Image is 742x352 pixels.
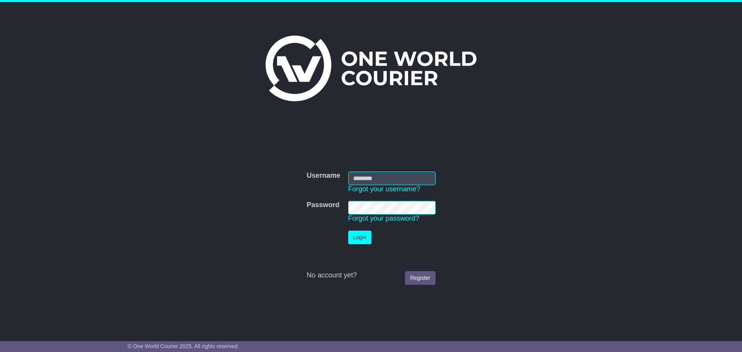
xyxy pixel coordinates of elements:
span: © One World Courier 2025. All rights reserved. [128,343,239,349]
img: One World [265,36,477,101]
label: Password [306,201,339,209]
a: Forgot your username? [348,185,420,193]
div: No account yet? [306,271,435,280]
a: Register [405,271,435,285]
button: Login [348,231,371,244]
a: Forgot your password? [348,214,419,222]
label: Username [306,172,340,180]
